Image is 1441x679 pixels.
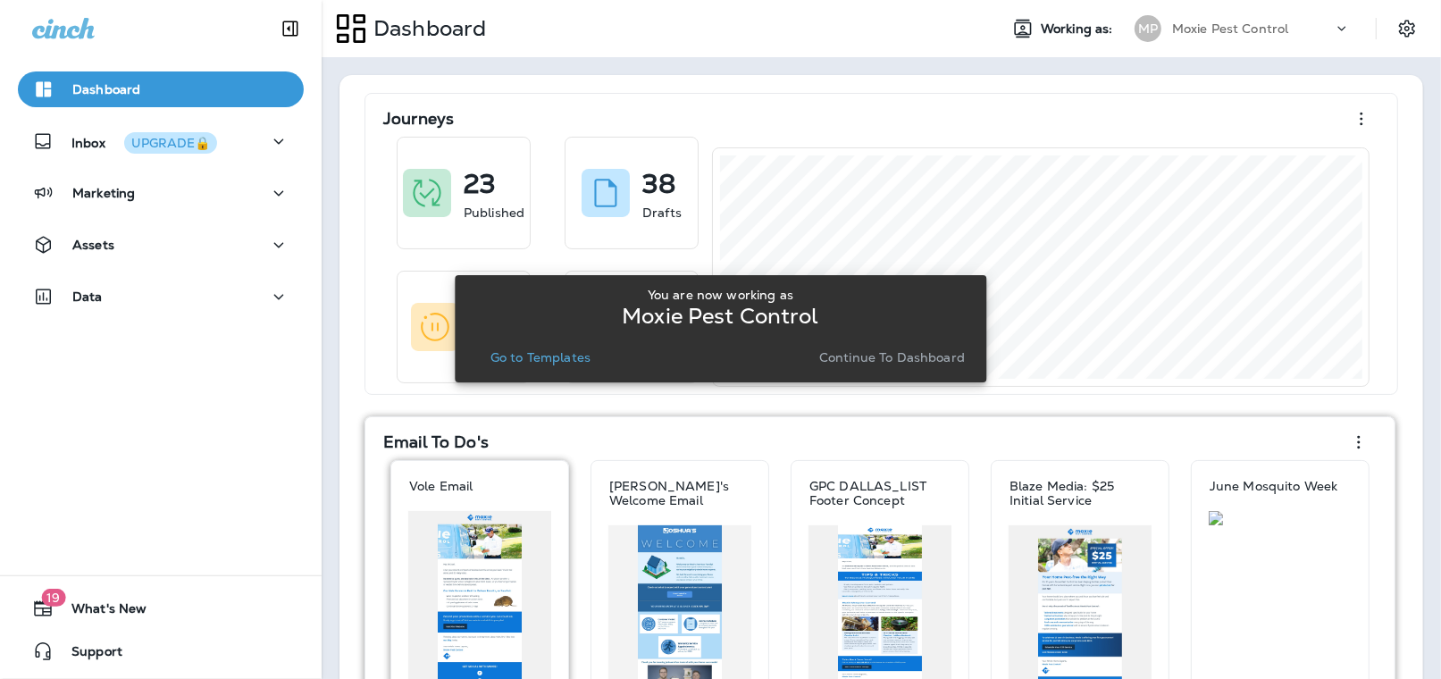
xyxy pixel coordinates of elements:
[131,137,210,149] div: UPGRADE🔒
[18,633,304,669] button: Support
[54,601,147,623] span: What's New
[648,288,793,302] p: You are now working as
[1135,15,1161,42] div: MP
[1209,511,1352,525] img: 2a03a78a-1d90-442f-8f58-33bd2cb0f1d8.jpg
[1010,479,1151,507] p: Blaze Media: $25 Initial Service
[1041,21,1117,37] span: Working as:
[366,15,486,42] p: Dashboard
[18,227,304,263] button: Assets
[72,82,140,96] p: Dashboard
[18,123,304,159] button: InboxUPGRADE🔒
[409,479,473,493] p: Vole Email
[383,110,454,128] p: Journeys
[72,289,103,304] p: Data
[1391,13,1423,45] button: Settings
[54,644,122,666] span: Support
[265,11,315,46] button: Collapse Sidebar
[622,309,819,323] p: Moxie Pest Control
[383,433,489,451] p: Email To Do's
[819,350,965,365] p: Continue to Dashboard
[72,238,114,252] p: Assets
[812,345,972,370] button: Continue to Dashboard
[490,350,591,365] p: Go to Templates
[18,279,304,314] button: Data
[1210,479,1338,493] p: June Mosquito Week
[18,175,304,211] button: Marketing
[18,71,304,107] button: Dashboard
[72,186,135,200] p: Marketing
[18,591,304,626] button: 19What's New
[1172,21,1289,36] p: Moxie Pest Control
[41,589,65,607] span: 19
[124,132,217,154] button: UPGRADE🔒
[71,132,217,151] p: Inbox
[483,345,598,370] button: Go to Templates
